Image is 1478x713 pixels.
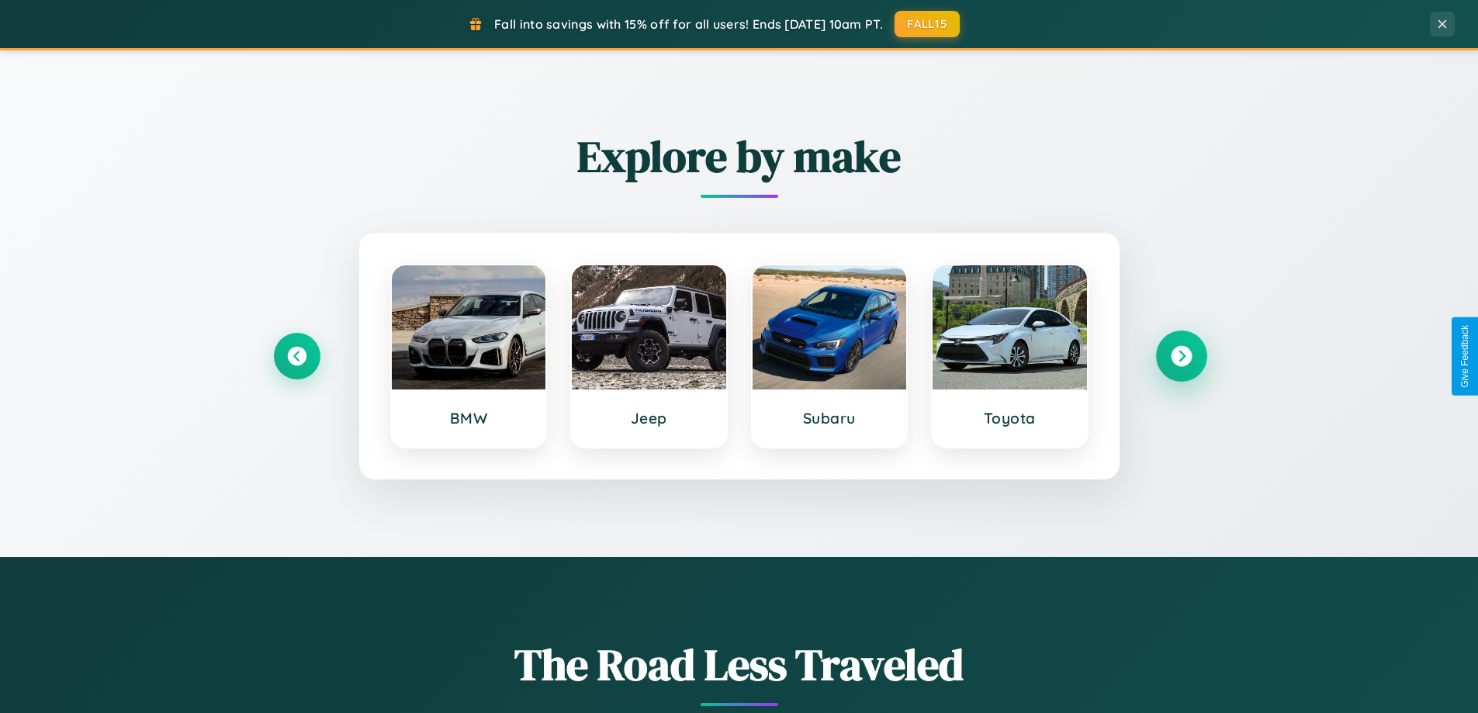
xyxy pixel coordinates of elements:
[768,409,891,427] h3: Subaru
[1459,325,1470,388] div: Give Feedback
[407,409,531,427] h3: BMW
[948,409,1071,427] h3: Toyota
[494,16,883,32] span: Fall into savings with 15% off for all users! Ends [DATE] 10am PT.
[895,11,960,37] button: FALL15
[587,409,711,427] h3: Jeep
[274,126,1205,186] h2: Explore by make
[274,635,1205,694] h1: The Road Less Traveled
